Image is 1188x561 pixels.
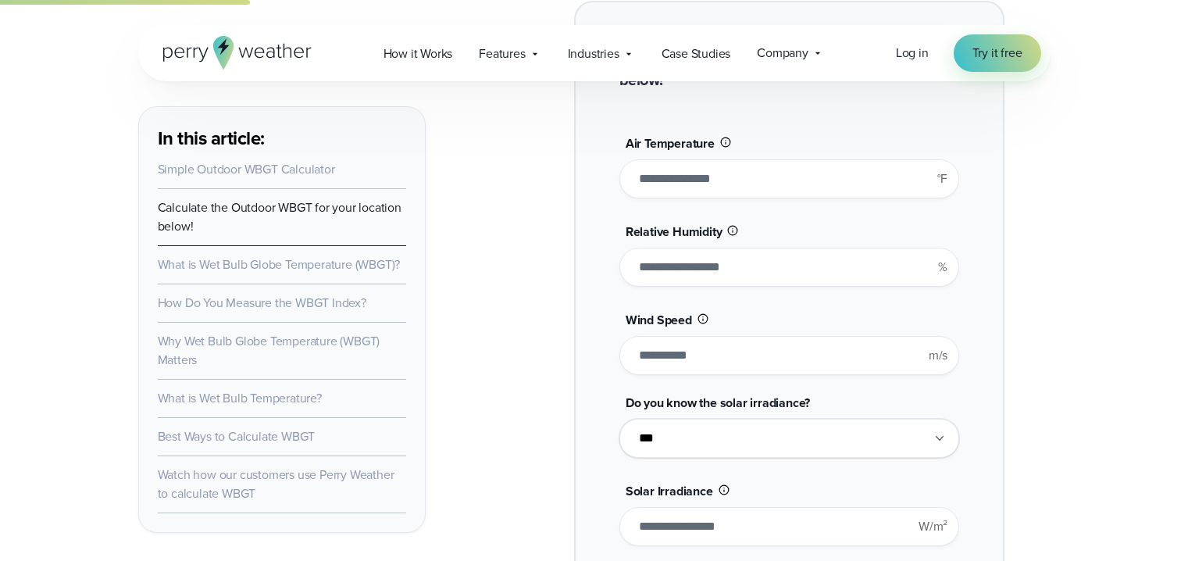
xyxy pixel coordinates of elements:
span: Wind Speed [626,311,692,329]
span: Company [757,44,808,63]
span: How it Works [384,45,453,63]
a: Best Ways to Calculate WBGT [158,427,316,445]
span: Solar Irradiance [626,482,713,500]
span: Case Studies [662,45,731,63]
a: What is Wet Bulb Temperature? [158,389,322,407]
a: Calculate the Outdoor WBGT for your location below! [158,198,401,235]
a: Why Wet Bulb Globe Temperature (WBGT) Matters [158,332,380,369]
a: How Do You Measure the WBGT Index? [158,294,366,312]
span: Do you know the solar irradiance? [626,394,810,412]
a: Case Studies [648,38,744,70]
a: Watch how our customers use Perry Weather to calculate WBGT [158,466,394,502]
span: Try it free [972,44,1022,63]
span: Relative Humidity [626,223,722,241]
a: Log in [896,44,929,63]
span: Air Temperature [626,134,715,152]
a: Try it free [954,34,1041,72]
h3: In this article: [158,126,406,151]
span: Features [479,45,525,63]
a: How it Works [370,38,466,70]
a: Simple Outdoor WBGT Calculator [158,160,335,178]
span: Industries [568,45,619,63]
a: What is Wet Bulb Globe Temperature (WBGT)? [158,255,401,273]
